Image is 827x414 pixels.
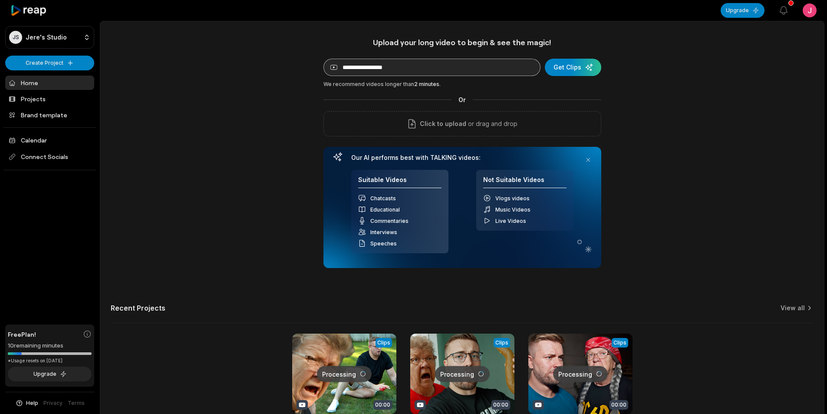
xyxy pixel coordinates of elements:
[495,218,526,224] span: Live Videos
[68,399,85,407] a: Terms
[323,80,601,88] div: We recommend videos longer than .
[358,176,442,189] h4: Suitable Videos
[370,218,409,224] span: Commentaries
[26,399,38,407] span: Help
[495,206,530,213] span: Music Videos
[8,341,92,350] div: 10 remaining minutes
[420,119,466,129] span: Click to upload
[323,37,601,47] h1: Upload your long video to begin & see the magic!
[8,358,92,364] div: *Usage resets on [DATE]
[26,33,67,41] p: Jere's Studio
[5,149,94,165] span: Connect Socials
[370,206,400,213] span: Educational
[5,56,94,70] button: Create Project
[466,119,517,129] p: or drag and drop
[483,176,567,189] h4: Not Suitable Videos
[370,240,397,247] span: Speeches
[111,304,165,312] h2: Recent Projects
[5,133,94,147] a: Calendar
[781,304,805,312] a: View all
[351,154,573,162] h3: Our AI performs best with TALKING videos:
[43,399,63,407] a: Privacy
[9,31,22,44] div: JS
[545,59,601,76] button: Get Clips
[370,229,397,235] span: Interviews
[15,399,38,407] button: Help
[451,95,473,104] span: Or
[8,330,36,339] span: Free Plan!
[5,76,94,90] a: Home
[5,108,94,122] a: Brand template
[5,92,94,106] a: Projects
[414,81,439,87] span: 2 minutes
[721,3,764,18] button: Upgrade
[8,367,92,381] button: Upgrade
[495,195,530,202] span: Vlogs videos
[370,195,396,202] span: Chatcasts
